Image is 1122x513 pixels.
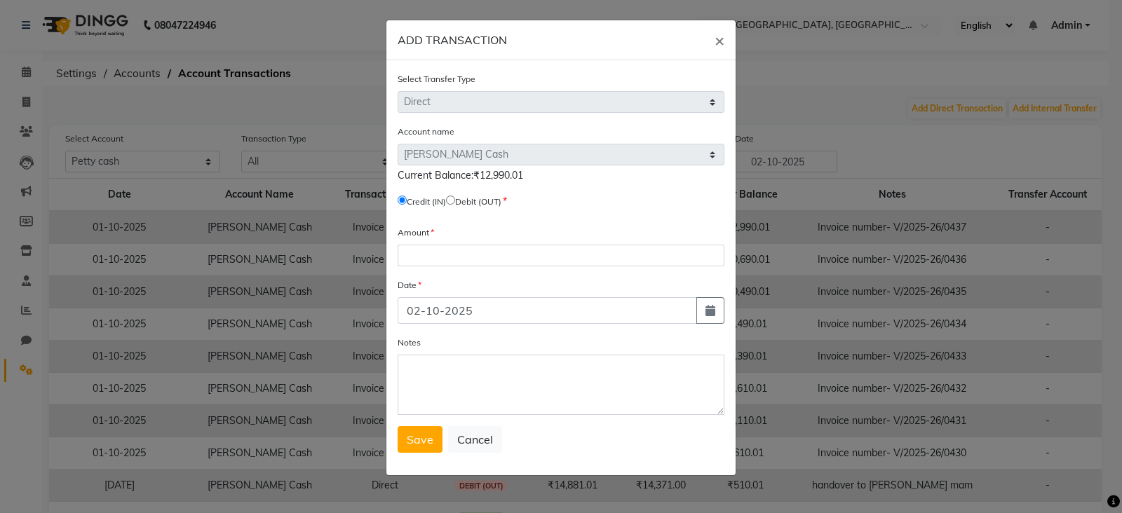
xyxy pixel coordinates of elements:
label: Account name [398,125,454,138]
label: Notes [398,336,421,349]
button: Close [703,20,736,60]
label: Date [398,279,421,292]
label: Select Transfer Type [398,73,475,85]
label: Debit (OUT) [455,196,501,208]
button: Cancel [448,426,502,453]
h6: ADD TRANSACTION [398,32,507,48]
label: Credit (IN) [407,196,446,208]
label: Amount [398,226,434,239]
span: Save [407,432,433,446]
button: Save [398,426,442,453]
span: × [715,29,724,50]
span: Current Balance:₹12,990.01 [398,169,523,182]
